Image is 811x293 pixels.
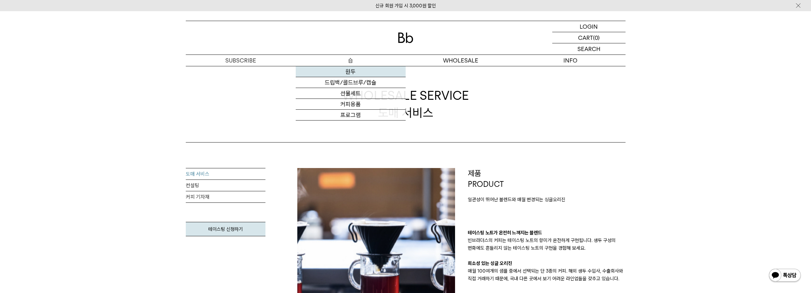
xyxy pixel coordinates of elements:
span: WHOLESALE SERVICE [342,87,469,104]
div: 도매 서비스 [342,87,469,121]
a: 숍 [296,55,406,66]
a: 신규 회원 가입 시 3,000원 할인 [375,3,436,9]
a: 원두 [296,66,406,77]
a: 프로그램 [296,110,406,121]
p: (0) [593,32,600,43]
a: 선물세트 [296,88,406,99]
p: 빈브라더스의 커피는 테이스팅 노트의 향미가 온전하게 구현됩니다. 생두 구성의 변화에도 흔들리지 않는 테이스팅 노트의 구현을 경험해 보세요. [468,237,626,252]
p: LOGIN [580,21,598,32]
a: 커피 기자재 [186,191,265,203]
p: 희소성 있는 싱글 오리진 [468,260,626,267]
p: WHOLESALE [406,55,516,66]
p: 매월 100여개의 샘플 중에서 선택되는 단 3종의 커피. 해외 생두 수입사, 수출회사와 직접 거래하기 때문에, 국내 다른 곳에서 보기 어려운 라인업들을 갖추고 있습니다. [468,267,626,282]
p: 테이스팅 노트가 온전히 느껴지는 블렌드 [468,229,626,237]
a: 컨설팅 [186,180,265,191]
a: 도매 서비스 [186,168,265,180]
p: CART [578,32,593,43]
p: INFO [516,55,626,66]
a: LOGIN [552,21,626,32]
img: 로고 [398,33,413,43]
img: 카카오톡 채널 1:1 채팅 버튼 [768,268,801,283]
p: 제품 PRODUCT [468,168,626,189]
a: 커피용품 [296,99,406,110]
p: 일관성이 뛰어난 블렌드와 매월 변경되는 싱글오리진 [468,196,626,203]
a: CART (0) [552,32,626,43]
a: SUBSCRIBE [186,55,296,66]
a: 드립백/콜드브루/캡슐 [296,77,406,88]
p: SEARCH [577,43,600,55]
a: 테이스팅 신청하기 [186,222,265,236]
